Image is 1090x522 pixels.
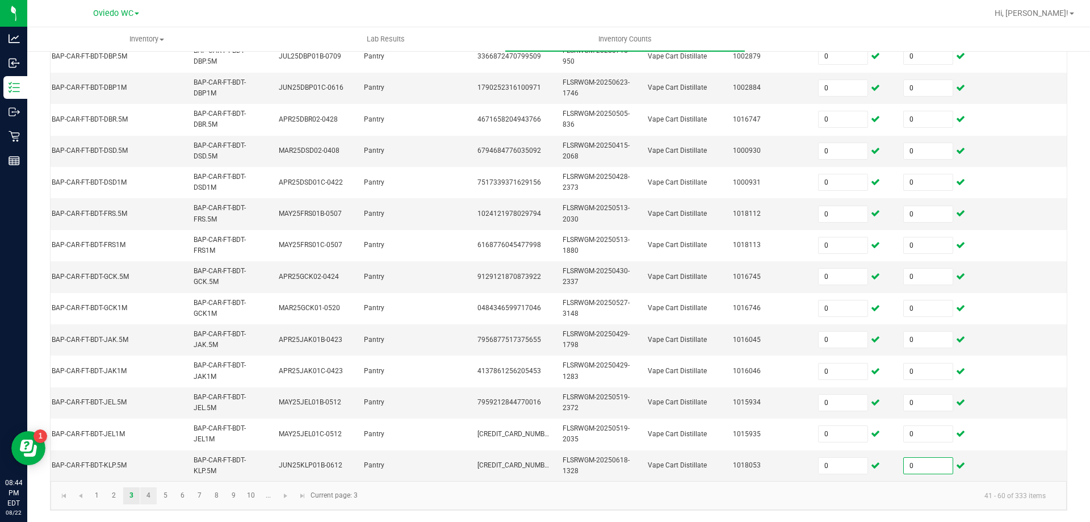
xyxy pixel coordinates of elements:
[648,367,707,375] span: Vape Cart Distillate
[648,273,707,281] span: Vape Cart Distillate
[9,33,20,44] inline-svg: Analytics
[28,34,266,44] span: Inventory
[351,34,420,44] span: Lab Results
[563,141,630,160] span: FLSRWGM-20250415-2068
[733,273,761,281] span: 1016745
[733,336,761,344] span: 1016045
[93,9,133,18] span: Oviedo WC
[266,27,505,51] a: Lab Results
[648,398,707,406] span: Vape Cart Distillate
[563,110,630,128] span: FLSRWGM-20250505-836
[123,487,140,504] a: Page 3
[477,273,541,281] span: 9129121870873922
[563,78,630,97] span: FLSRWGM-20250623-1746
[52,336,128,344] span: BAP-CAR-FT-BDT-JAK.5M
[648,115,707,123] span: Vape Cart Distillate
[279,273,339,281] span: APR25GCK02-0424
[477,430,554,438] span: [CREDIT_CARD_NUMBER]
[9,131,20,142] inline-svg: Retail
[52,83,127,91] span: BAP-CAR-FT-BDT-DBP1M
[364,115,384,123] span: Pantry
[648,210,707,218] span: Vape Cart Distillate
[194,424,246,443] span: BAP-CAR-FT-BDT-JEL1M
[194,236,246,254] span: BAP-CAR-FT-BDT-FRS1M
[563,330,630,349] span: FLSRWGM-20250429-1798
[563,173,630,191] span: FLSRWGM-20250428-2373
[194,456,246,475] span: BAP-CAR-FT-BDT-KLP.5M
[9,82,20,93] inline-svg: Inventory
[52,273,129,281] span: BAP-CAR-FT-BDT-GCK.5M
[294,487,311,504] a: Go to the last page
[208,487,225,504] a: Page 8
[563,47,630,65] span: FLSRWGM-20250716-950
[364,336,384,344] span: Pantry
[194,47,246,65] span: BAP-CAR-FT-BDT-DBP.5M
[140,487,157,504] a: Page 4
[648,83,707,91] span: Vape Cart Distillate
[648,304,707,312] span: Vape Cart Distillate
[477,461,554,469] span: [CREDIT_CARD_NUMBER]
[174,487,191,504] a: Page 6
[505,27,744,51] a: Inventory Counts
[52,461,127,469] span: BAP-CAR-FT-BDT-KLP.5M
[583,34,667,44] span: Inventory Counts
[9,106,20,118] inline-svg: Outbound
[733,241,761,249] span: 1018113
[52,430,125,438] span: BAP-CAR-FT-BDT-JEL1M
[52,52,127,60] span: BAP-CAR-FT-BDT-DBP.5M
[9,57,20,69] inline-svg: Inbound
[364,430,384,438] span: Pantry
[52,147,128,154] span: BAP-CAR-FT-BDT-DSD.5M
[52,178,127,186] span: BAP-CAR-FT-BDT-DSD1M
[477,115,541,123] span: 4671658204943766
[279,178,343,186] span: APR25DSD01C-0422
[364,147,384,154] span: Pantry
[194,299,246,318] span: BAP-CAR-FT-BDT-GCK1M
[52,398,127,406] span: BAP-CAR-FT-BDT-JEL.5M
[364,273,384,281] span: Pantry
[279,115,338,123] span: APR25DBR02-0428
[243,487,259,504] a: Page 10
[477,304,541,312] span: 0484346599717046
[194,173,246,191] span: BAP-CAR-FT-BDT-DSD1M
[477,147,541,154] span: 6794684776035092
[733,115,761,123] span: 1016747
[52,115,128,123] span: BAP-CAR-FT-BDT-DBR.5M
[279,367,343,375] span: APR25JAK01C-0423
[281,491,290,500] span: Go to the next page
[364,304,384,312] span: Pantry
[563,299,630,318] span: FLSRWGM-20250527-3148
[733,398,761,406] span: 1015934
[563,393,630,412] span: FLSRWGM-20250519-2372
[477,241,541,249] span: 6168776045477998
[56,487,72,504] a: Go to the first page
[648,178,707,186] span: Vape Cart Distillate
[225,487,242,504] a: Page 9
[279,52,341,60] span: JUL25DBP01B-0709
[563,456,630,475] span: FLSRWGM-20250618-1328
[279,461,342,469] span: JUN25KLP01B-0612
[51,481,1067,510] kendo-pager: Current page: 3
[733,83,761,91] span: 1002884
[364,398,384,406] span: Pantry
[194,204,246,223] span: BAP-CAR-FT-BDT-FRS.5M
[194,330,246,349] span: BAP-CAR-FT-BDT-JAK.5M
[364,461,384,469] span: Pantry
[477,83,541,91] span: 1790252316100971
[733,304,761,312] span: 1016746
[648,336,707,344] span: Vape Cart Distillate
[194,267,246,286] span: BAP-CAR-FT-BDT-GCK.5M
[648,147,707,154] span: Vape Cart Distillate
[27,27,266,51] a: Inventory
[194,110,246,128] span: BAP-CAR-FT-BDT-DBR.5M
[5,478,22,508] p: 08:44 PM EDT
[477,52,541,60] span: 3366872470799509
[995,9,1068,18] span: Hi, [PERSON_NAME]!
[279,304,340,312] span: MAR25GCK01-0520
[89,487,105,504] a: Page 1
[194,393,246,412] span: BAP-CAR-FT-BDT-JEL.5M
[260,487,276,504] a: Page 11
[733,430,761,438] span: 1015935
[279,398,341,406] span: MAY25JEL01B-0512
